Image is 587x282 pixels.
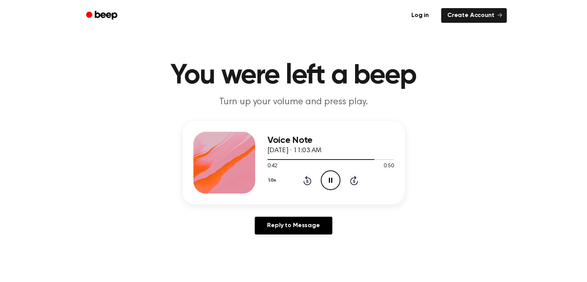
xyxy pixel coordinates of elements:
h3: Voice Note [267,135,394,146]
span: 0:50 [384,162,394,170]
a: Reply to Message [255,217,332,234]
span: [DATE] · 11:03 AM [267,147,321,154]
button: 1.0x [267,174,279,187]
a: Log in [404,7,436,24]
p: Turn up your volume and press play. [145,96,442,109]
a: Beep [81,8,124,23]
h1: You were left a beep [96,62,491,90]
span: 0:42 [267,162,277,170]
a: Create Account [441,8,507,23]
